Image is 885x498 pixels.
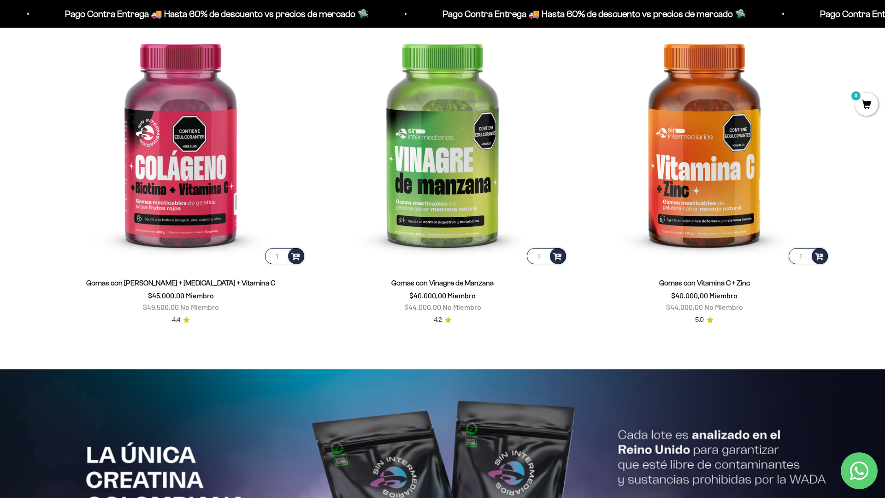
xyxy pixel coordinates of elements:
a: 0 [855,100,878,110]
span: No Miembro [704,302,743,311]
span: $44.000,00 [666,302,703,311]
span: $44.000,00 [404,302,441,311]
a: Gomas con Vitamina C + Zinc [659,279,750,287]
span: 4.4 [172,315,180,325]
span: $49.500,00 [143,302,179,311]
span: 4.2 [434,315,442,325]
span: Miembro [709,291,737,300]
span: 5.0 [695,315,704,325]
a: Gomas con Vinagre de Manzana [391,279,494,287]
span: $45.000,00 [148,291,184,300]
a: 4.44.4 de 5.0 estrellas [172,315,190,325]
span: $40.000,00 [409,291,446,300]
p: Pago Contra Entrega 🚚 Hasta 60% de descuento vs precios de mercado 🛸 [440,6,743,21]
span: $40.000,00 [671,291,708,300]
p: Pago Contra Entrega 🚚 Hasta 60% de descuento vs precios de mercado 🛸 [62,6,366,21]
span: No Miembro [442,302,481,311]
a: 4.24.2 de 5.0 estrellas [434,315,452,325]
span: Miembro [448,291,476,300]
a: 5.05.0 de 5.0 estrellas [695,315,714,325]
mark: 0 [850,90,861,101]
span: No Miembro [180,302,219,311]
span: Miembro [186,291,214,300]
a: Gomas con [PERSON_NAME] + [MEDICAL_DATA] + Vitamina C [86,279,275,287]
